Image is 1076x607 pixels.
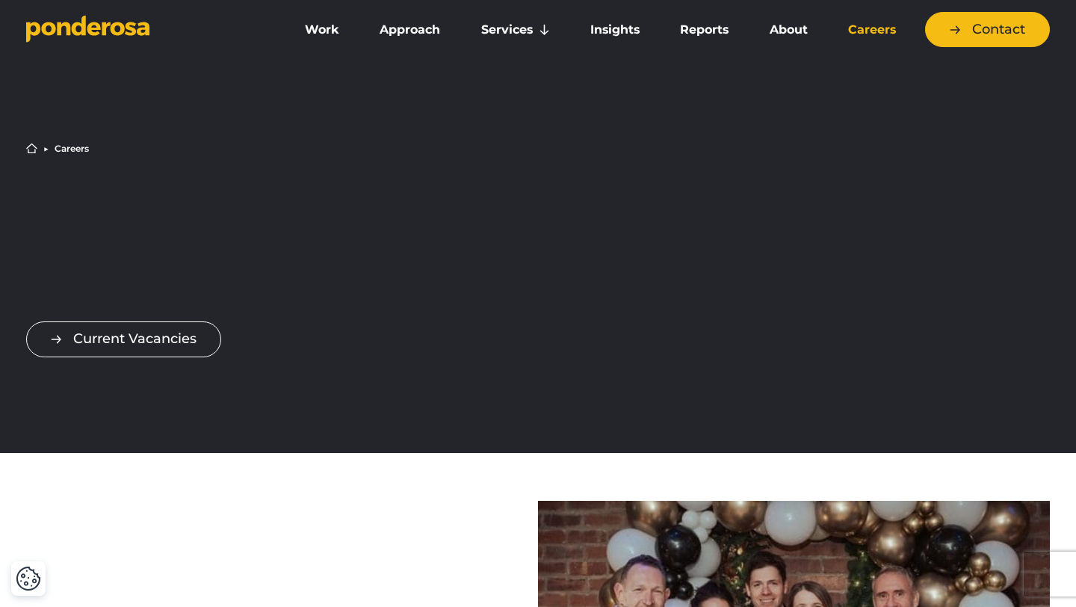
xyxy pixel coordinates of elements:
[16,566,41,591] button: Cookie Settings
[925,12,1050,47] a: Contact
[752,14,824,46] a: About
[464,14,567,46] a: Services
[16,566,41,591] img: Revisit consent button
[831,14,913,46] a: Careers
[573,14,657,46] a: Insights
[362,14,457,46] a: Approach
[26,321,221,357] a: Current Vacancies
[288,14,356,46] a: Work
[26,143,37,154] a: Home
[43,144,49,153] li: ▶︎
[663,14,746,46] a: Reports
[55,144,89,153] li: Careers
[26,15,265,45] a: Go to homepage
